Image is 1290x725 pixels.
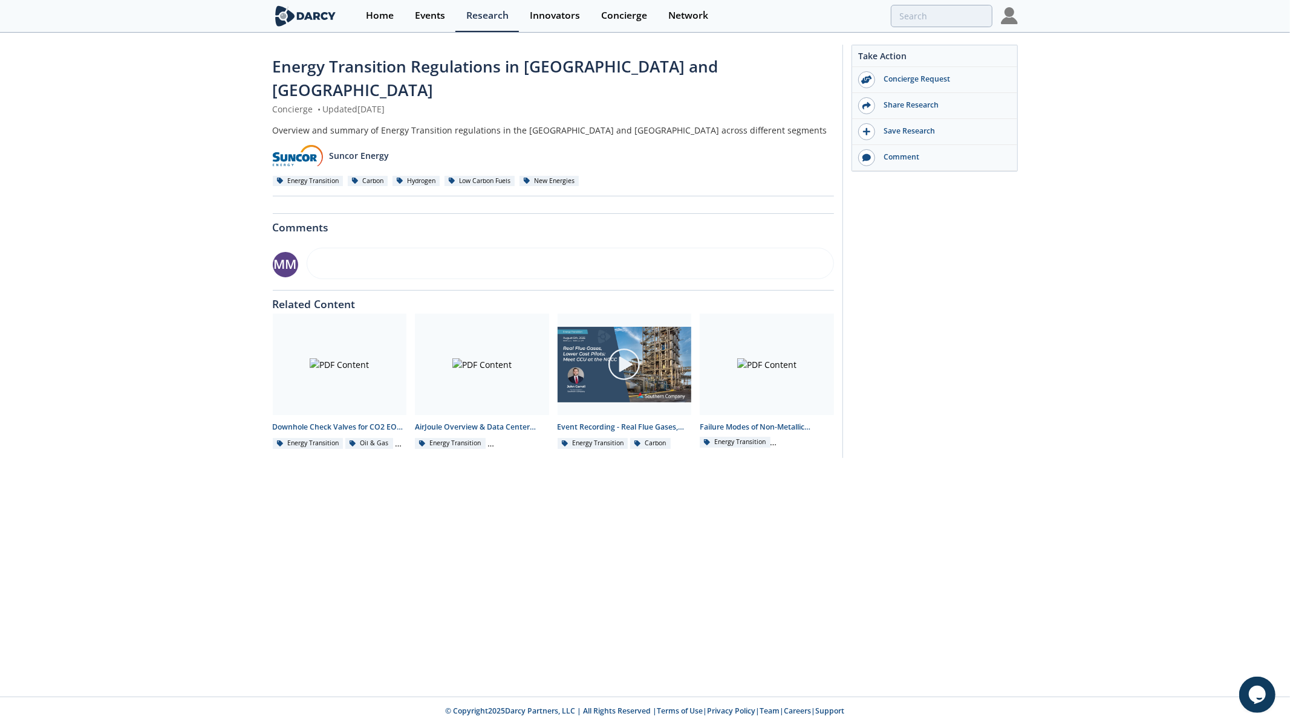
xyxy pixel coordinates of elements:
[630,438,671,449] div: Carbon
[415,11,445,21] div: Events
[852,50,1017,67] div: Take Action
[393,176,440,187] div: Hydrogen
[700,437,770,448] div: Energy Transition
[558,422,692,433] div: Event Recording - Real Flue Gases, Lower Cost Pilots: Meet CCU at the NCCC
[273,422,407,433] div: Downhole Check Valves for CO2 EOR and CCS Applications - Innovator Comparison
[273,214,834,233] div: Comments
[445,176,515,187] div: Low Carbon Fuels
[488,438,547,449] div: Sustainability
[601,11,647,21] div: Concierge
[345,438,393,449] div: Oil & Gas
[558,327,692,402] img: Video Content
[875,100,1011,111] div: Share Research
[273,176,344,187] div: Energy Transition
[875,152,1011,163] div: Comment
[273,438,344,449] div: Energy Transition
[875,74,1011,85] div: Concierge Request
[558,438,628,449] div: Energy Transition
[657,706,703,716] a: Terms of Use
[700,422,834,433] div: Failure Modes of Non-Metallic Pipelines at Connections
[273,291,834,310] div: Related Content
[273,124,834,137] div: Overview and summary of Energy Transition regulations in the [GEOGRAPHIC_DATA] and [GEOGRAPHIC_DA...
[607,347,641,381] img: play-chapters-gray.svg
[760,706,780,716] a: Team
[198,706,1093,717] p: © Copyright 2025 Darcy Partners, LLC | All Rights Reserved | | | | |
[269,314,411,449] a: PDF Content Downhole Check Valves for CO2 EOR and CCS Applications - Innovator Comparison Energy ...
[1239,677,1278,713] iframe: chat widget
[466,11,509,21] div: Research
[273,252,298,277] div: MM
[695,314,838,449] a: PDF Content Failure Modes of Non-Metallic Pipelines at Connections Energy Transition
[415,422,549,433] div: AirJoule Overview & Data Center Application
[530,11,580,21] div: Innovators
[316,103,323,115] span: •
[816,706,845,716] a: Support
[366,11,394,21] div: Home
[668,11,708,21] div: Network
[411,314,553,449] a: PDF Content AirJoule Overview & Data Center Application Energy Transition Sustainability
[273,5,339,27] img: logo-wide.svg
[329,149,389,162] p: Suncor Energy
[520,176,579,187] div: New Energies
[273,103,834,115] div: Concierge Updated [DATE]
[708,706,756,716] a: Privacy Policy
[891,5,992,27] input: Advanced Search
[784,706,812,716] a: Careers
[1001,7,1018,24] img: Profile
[415,438,486,449] div: Energy Transition
[875,126,1011,137] div: Save Research
[348,176,388,187] div: Carbon
[273,56,718,101] span: Energy Transition Regulations in [GEOGRAPHIC_DATA] and [GEOGRAPHIC_DATA]
[553,314,696,449] a: Video Content Event Recording - Real Flue Gases, Lower Cost Pilots: Meet CCU at the NCCC Energy T...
